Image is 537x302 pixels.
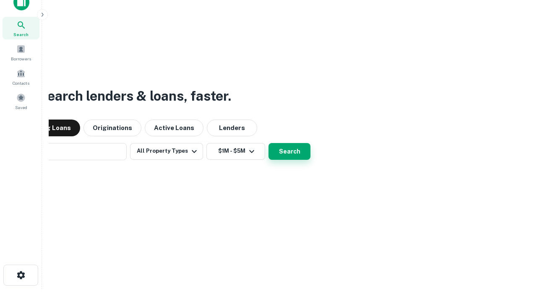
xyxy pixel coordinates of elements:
[13,31,29,38] span: Search
[495,235,537,275] iframe: Chat Widget
[207,120,257,136] button: Lenders
[11,55,31,62] span: Borrowers
[38,86,231,106] h3: Search lenders & loans, faster.
[3,65,39,88] a: Contacts
[83,120,141,136] button: Originations
[3,41,39,64] a: Borrowers
[3,90,39,112] a: Saved
[268,143,310,160] button: Search
[206,143,265,160] button: $1M - $5M
[130,143,203,160] button: All Property Types
[3,17,39,39] a: Search
[13,80,29,86] span: Contacts
[15,104,27,111] span: Saved
[145,120,203,136] button: Active Loans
